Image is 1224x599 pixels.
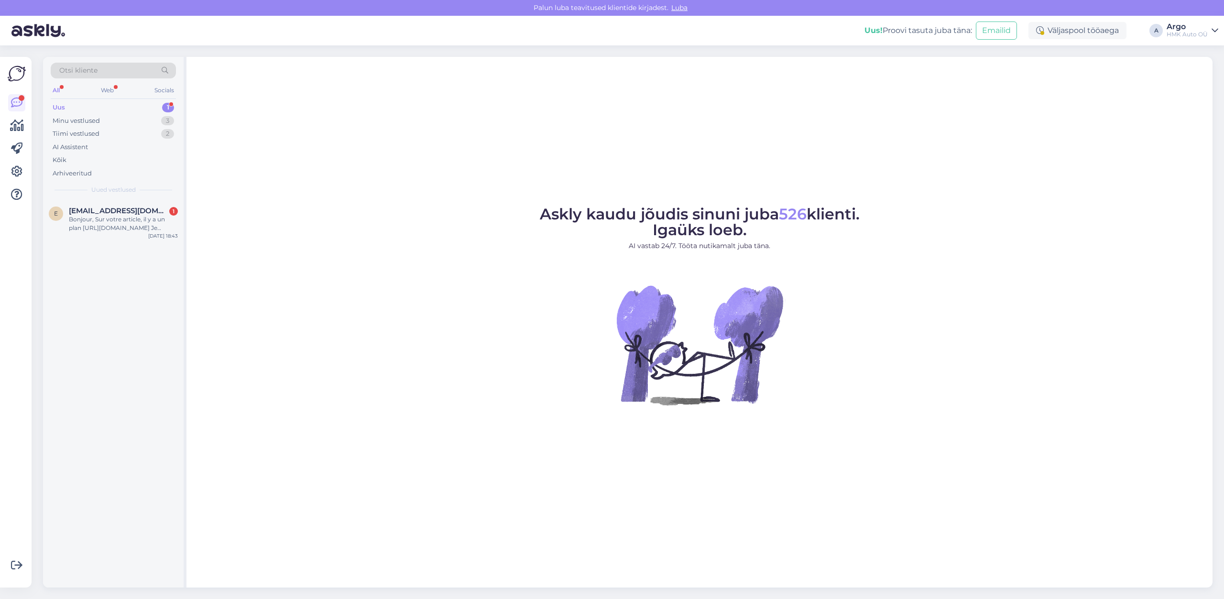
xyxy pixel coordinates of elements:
[1167,23,1208,31] div: Argo
[53,103,65,112] div: Uus
[864,26,883,35] b: Uus!
[69,215,178,232] div: Bonjour, Sur votre article, il y a un plan [URL][DOMAIN_NAME] Je recherche la pièce 77, pouvez-vo...
[1028,22,1126,39] div: Väljaspool tööaega
[779,205,807,223] span: 526
[148,232,178,240] div: [DATE] 18:43
[153,84,176,97] div: Socials
[613,259,786,431] img: No Chat active
[1149,24,1163,37] div: A
[976,22,1017,40] button: Emailid
[53,116,100,126] div: Minu vestlused
[91,185,136,194] span: Uued vestlused
[8,65,26,83] img: Askly Logo
[54,210,58,217] span: e
[161,129,174,139] div: 2
[169,207,178,216] div: 1
[1167,23,1218,38] a: ArgoHMK Auto OÜ
[161,116,174,126] div: 3
[59,65,98,76] span: Otsi kliente
[99,84,116,97] div: Web
[668,3,690,12] span: Luba
[53,129,99,139] div: Tiimi vestlused
[162,103,174,112] div: 1
[540,241,860,251] p: AI vastab 24/7. Tööta nutikamalt juba täna.
[69,207,168,215] span: eva.herrero@hotmail.fr
[53,155,66,165] div: Kõik
[864,25,972,36] div: Proovi tasuta juba täna:
[51,84,62,97] div: All
[53,169,92,178] div: Arhiveeritud
[53,142,88,152] div: AI Assistent
[1167,31,1208,38] div: HMK Auto OÜ
[540,205,860,239] span: Askly kaudu jõudis sinuni juba klienti. Igaüks loeb.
